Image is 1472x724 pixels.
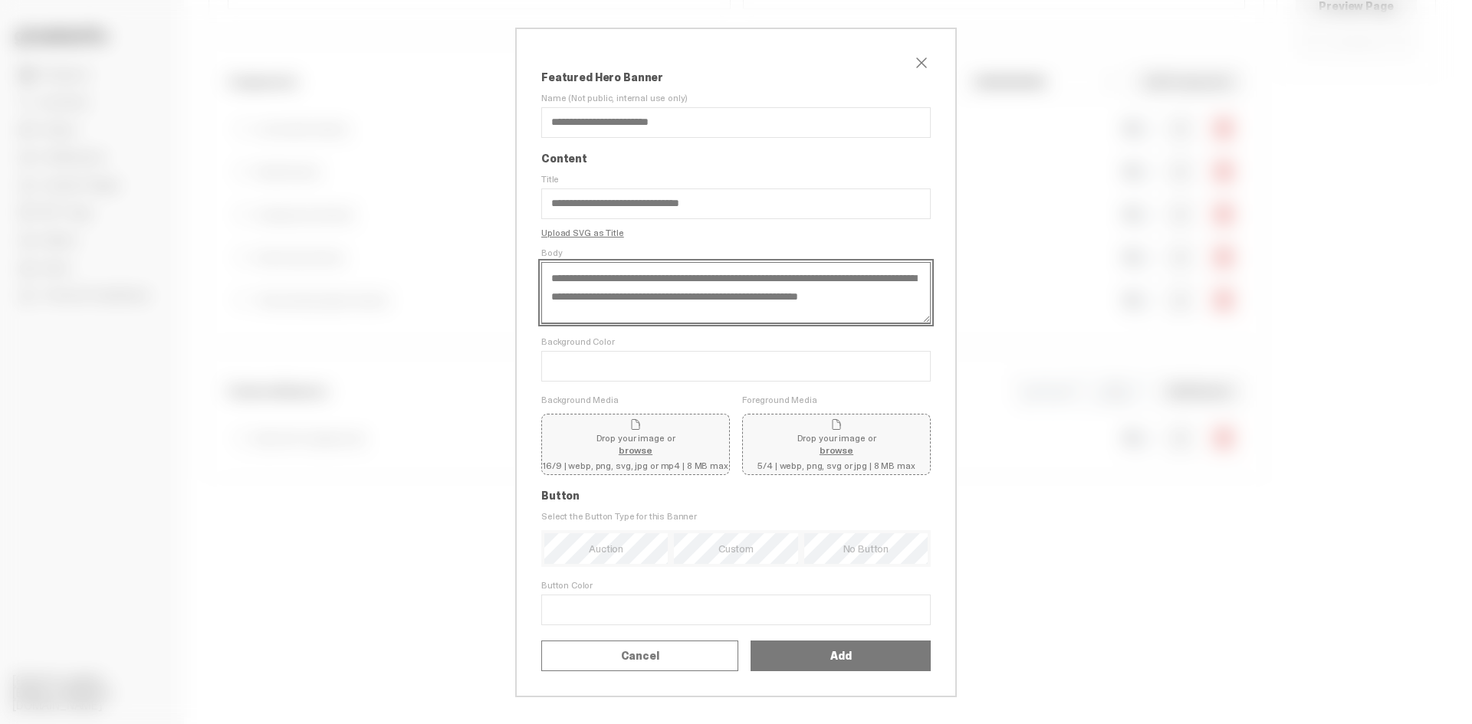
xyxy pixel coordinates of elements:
textarea: Body [541,262,931,323]
span: Drop your image or [797,418,876,455]
span: Background Color [541,336,931,348]
span: Foreground Media [742,394,931,406]
input: Custom [674,533,797,564]
span: 16/9 | webp, png, svg, jpg or mp4 | 8 MB max [543,461,728,470]
p: Featured Hero Banner [541,72,931,83]
button: Cancel [541,640,738,671]
span: Body [541,247,931,259]
span: Drop your image or [596,418,675,455]
button: close [912,54,931,72]
span: browse [820,446,853,455]
input: Title [541,188,931,219]
span: Button Color [541,579,931,591]
p: Button [541,490,931,501]
button: Add [751,640,931,671]
input: Button Color [541,595,931,625]
input: No Button [804,533,928,564]
span: Upload SVG as Title [541,228,624,238]
span: browse [619,446,652,455]
input: Auction [544,533,668,564]
input: Background Color [541,351,931,382]
span: 5/4 | webp, png, svg or jpg | 8 MB max [757,461,915,470]
span: Background Media [541,394,730,406]
span: Title [541,173,931,185]
p: Content [541,153,931,164]
span: Name (Not public, internal use only) [541,92,931,104]
input: Name (Not public, internal use only) [541,107,931,138]
span: Select the Button Type for this Banner [541,510,931,523]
